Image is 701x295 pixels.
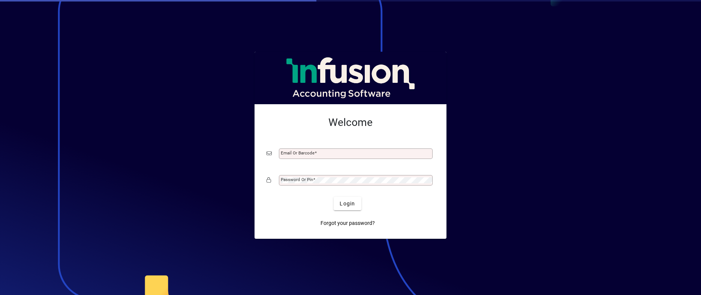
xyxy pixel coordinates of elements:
button: Login [334,197,361,210]
h2: Welcome [267,116,434,129]
span: Login [340,200,355,208]
a: Forgot your password? [318,216,378,230]
mat-label: Email or Barcode [281,150,315,156]
span: Forgot your password? [321,219,375,227]
mat-label: Password or Pin [281,177,313,182]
